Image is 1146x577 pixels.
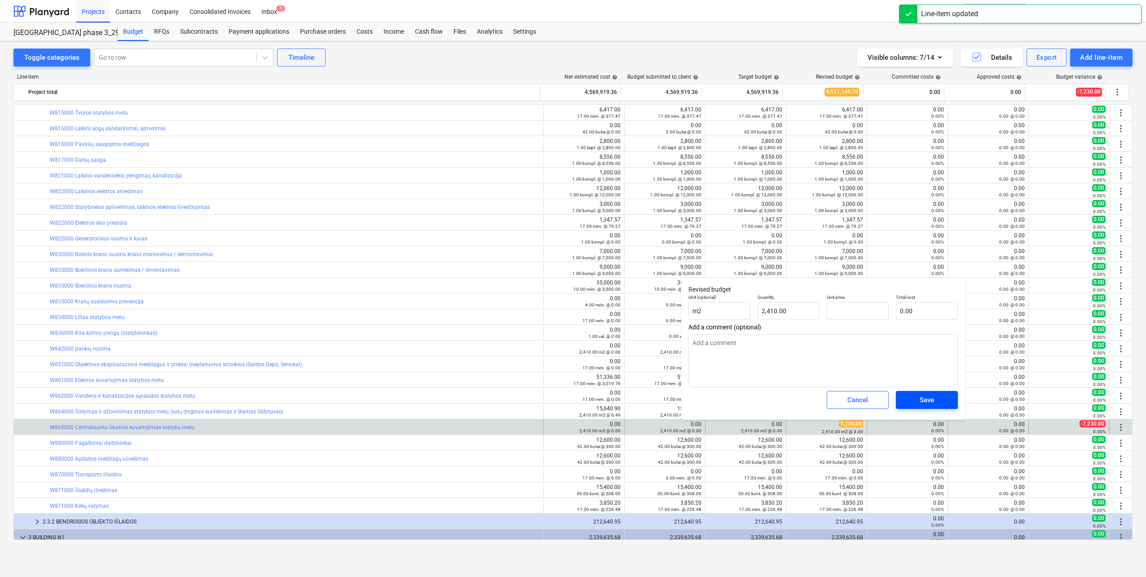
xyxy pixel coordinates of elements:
div: 0.00 [666,295,701,308]
a: W870000 Transporto išlaidos [50,471,122,478]
span: More actions [1115,343,1126,354]
button: Save [896,391,958,409]
small: 0.00 @ 0.00 [999,145,1025,150]
small: 0.00 kompl. @ 0.00 [662,240,701,244]
span: help [934,75,941,80]
button: Toggle categories [13,49,90,67]
div: Budget submitted to client [627,74,698,80]
div: 12,000.00 [731,185,782,198]
a: W815000 Tvoros statybos metu [50,110,128,116]
div: 0.00 [952,248,1025,261]
a: Payment applications [223,23,295,41]
span: 0.00 [1092,216,1106,223]
div: 0.00 [666,122,701,135]
small: 1.00 kompl. @ 0.00 [824,240,863,244]
small: 17.00 mėn. @ 377.47 [739,114,782,119]
span: 0.00 [1092,169,1106,176]
div: Details [971,52,1012,63]
span: More actions [1115,107,1126,118]
span: 4,577,149.36 [824,88,859,96]
span: More actions [1115,438,1126,448]
a: Settings [508,23,542,41]
small: 42.00 butai @ 0.00 [825,129,863,134]
a: W817000 Darbų sauga [50,157,106,163]
span: help [772,75,779,80]
small: 0.00% [1093,193,1106,198]
small: 0.00% [931,129,944,134]
div: 0.00 [952,232,1025,245]
a: Costs [351,23,378,41]
div: 0.00 [952,217,1025,229]
div: 0.00 [871,107,944,119]
div: 1,347.57 [580,217,621,229]
div: 6,417.00 [739,107,782,119]
a: W822000 Laikinos elektros atvedimas [50,188,142,195]
small: 1.00 kompl. @ 0.00 [743,240,782,244]
small: 0.00% [931,114,944,119]
span: More actions [1115,265,1126,275]
div: 0.00 [948,85,1021,99]
div: 0.00 [952,264,1025,276]
div: Add line-item [1080,52,1123,63]
a: Subcontracts [175,23,223,41]
p: Total cost [896,294,958,302]
div: 0.00 [952,138,1025,151]
div: Purchase orders [295,23,351,41]
small: 1.00 kompl. @ 7,000.00 [815,255,863,260]
div: Analytics [472,23,508,41]
div: 7,000.00 [815,248,863,261]
span: More actions [1115,406,1126,417]
small: 42.00 butai @ 0.00 [744,129,782,134]
small: 1.00 kompl. @ 1,000.00 [815,177,863,182]
small: 0.00 @ 0.00 [999,271,1025,276]
div: 12,000.00 [812,185,863,198]
div: 0.00 [582,122,621,135]
div: 0.00 [581,232,621,245]
small: 1.00 kompl. @ 12,000.00 [731,192,782,197]
small: 17.00 mėn. @ 377.47 [820,114,863,119]
p: Quantity [758,294,820,302]
span: More actions [1115,202,1126,213]
span: keyboard_arrow_right [32,516,43,527]
p: Unit price [827,294,889,302]
span: 0.00 [1092,294,1106,302]
button: Cancel [827,391,889,409]
div: 8,556.00 [734,154,782,166]
div: 1,347.57 [661,217,701,229]
div: Line-item updated [921,9,978,19]
div: Export [1036,52,1057,63]
small: 1.00 laipt. @ 2,800.00 [819,145,863,150]
div: 7,000.00 [653,248,701,261]
small: 0.00% [931,145,944,150]
span: More actions [1115,532,1126,543]
div: 0.00 [867,85,940,99]
small: 0.00% [1093,272,1106,277]
div: 1,347.57 [741,217,782,229]
span: More actions [1115,170,1126,181]
span: More actions [1115,359,1126,370]
small: 1.00 kompl. @ 7,000.00 [734,255,782,260]
span: 0.00 [1092,263,1106,270]
span: -7,230.00 [1076,88,1102,96]
div: 3,000.00 [653,201,701,213]
small: 1.00 kompl. @ 1,000.00 [734,177,782,182]
p: Unit (optional) [688,294,750,302]
div: Visible columns : 7/14 [868,52,943,63]
a: W861000 Elektros suvartojimas statybos metu [50,377,164,383]
a: W864000 Šildymas ir džiovinimas statybos metu, butų drėgmės surinkimas ir šilymas šildytuvais [50,408,283,415]
div: 0.00 [952,169,1025,182]
span: More actions [1115,296,1126,307]
a: W871000 Šiukšlių išvežimas [50,487,117,493]
small: 42.00 butai @ 0.00 [582,129,621,134]
small: 0.00% [1093,288,1106,293]
a: W822000 Statybvietės apšvietimas, laikinos elektros išvedžiojimas [50,204,210,210]
div: 0.00 [871,122,944,135]
div: 1,000.00 [815,169,863,182]
button: Timeline [277,49,326,67]
div: 2,800.00 [819,138,863,151]
div: 6,417.00 [658,107,701,119]
small: 1.00 kompl. @ 1,000.00 [653,177,701,182]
